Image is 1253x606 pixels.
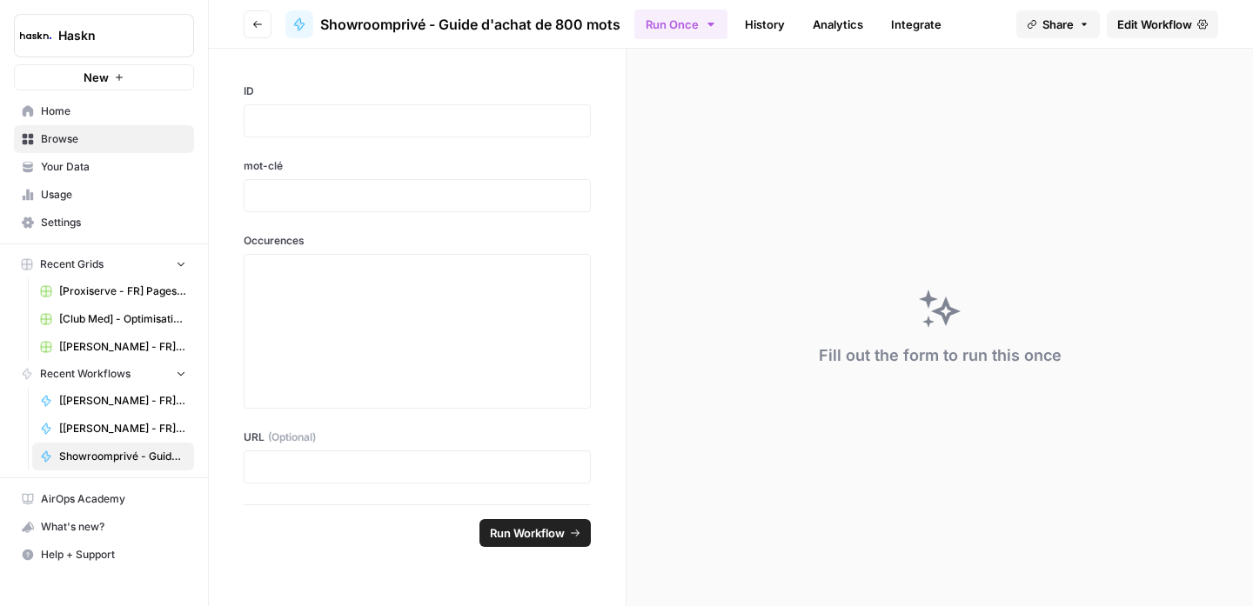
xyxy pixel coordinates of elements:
button: Workspace: Haskn [14,14,194,57]
label: Occurences [244,233,591,249]
img: Haskn Logo [20,20,51,51]
span: Showroomprivé - Guide d'achat de 800 mots [59,449,186,464]
span: Your Data [41,159,186,175]
a: [Proxiserve - FR] Pages catégories - 800 mots sans FAQ Grid [32,277,194,305]
div: What's new? [15,514,193,540]
label: URL [244,430,591,445]
div: Fill out the form to run this once [819,343,1062,368]
a: Showroomprivé - Guide d'achat de 800 mots [32,443,194,470]
span: Share [1042,16,1074,33]
button: Help + Support [14,541,194,569]
span: Recent Grids [40,256,104,272]
button: Recent Grids [14,251,194,277]
a: [[PERSON_NAME] - FR] - page programme - 400 mots Grid [32,333,194,361]
span: Usage [41,187,186,203]
span: [[PERSON_NAME] - FR] - page programme - 400 mots Grid [59,339,186,355]
a: Integrate [881,10,952,38]
span: New [84,69,109,86]
a: Usage [14,181,194,209]
a: History [734,10,795,38]
a: Your Data [14,153,194,181]
a: Analytics [802,10,874,38]
span: Showroomprivé - Guide d'achat de 800 mots [320,14,620,35]
button: New [14,64,194,90]
span: Recent Workflows [40,366,131,382]
span: Edit Workflow [1117,16,1192,33]
button: What's new? [14,513,194,541]
button: Run Once [634,10,727,39]
span: Browse [41,131,186,147]
a: AirOps Academy [14,485,194,513]
a: Showroomprivé - Guide d'achat de 800 mots [285,10,620,38]
span: Home [41,103,186,119]
label: ID [244,83,591,99]
a: Settings [14,209,194,236]
span: Settings [41,215,186,230]
span: AirOps Academy [41,491,186,507]
a: [[PERSON_NAME] - FR] - page programme - 400 mots [32,387,194,415]
span: Haskn [58,27,164,44]
a: [Club Med] - Optimisation + FAQ Grid [32,305,194,333]
span: [Club Med] - Optimisation + FAQ Grid [59,311,186,327]
a: Browse [14,125,194,153]
button: Run Workflow [479,519,591,547]
button: Recent Workflows [14,361,194,387]
span: [[PERSON_NAME] - FR] - articles de blog (optimisation) [59,421,186,436]
button: Share [1016,10,1100,38]
span: Run Workflow [490,524,565,542]
span: Help + Support [41,547,186,563]
span: [[PERSON_NAME] - FR] - page programme - 400 mots [59,393,186,409]
span: [Proxiserve - FR] Pages catégories - 800 mots sans FAQ Grid [59,283,186,299]
a: Edit Workflow [1107,10,1218,38]
a: Home [14,97,194,125]
span: (Optional) [268,430,316,445]
a: [[PERSON_NAME] - FR] - articles de blog (optimisation) [32,415,194,443]
label: mot-clé [244,158,591,174]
